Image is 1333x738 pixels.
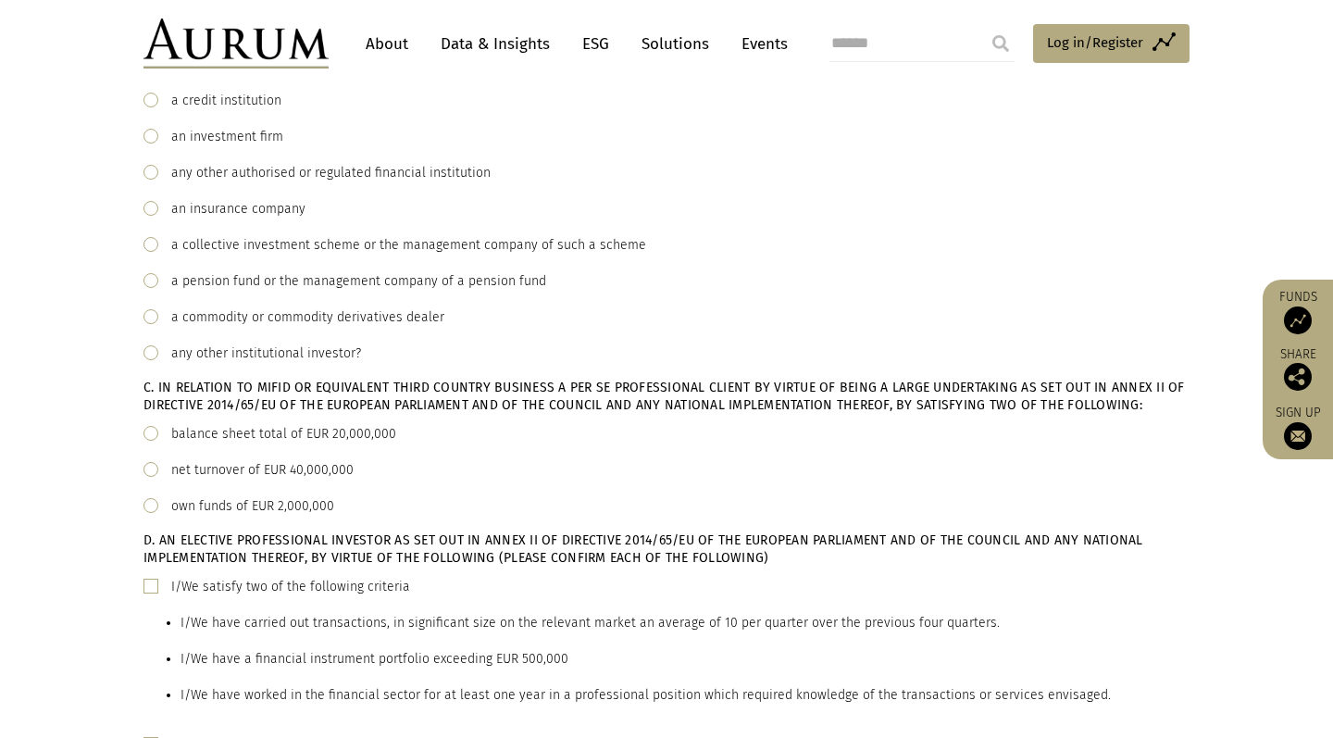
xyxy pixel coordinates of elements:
[181,612,1111,634] li: I/We have carried out transactions, in significant size on the relevant market an average of 10 p...
[1272,348,1324,391] div: Share
[356,27,417,61] a: About
[181,684,1111,707] li: I/We have worked in the financial sector for at least one year in a professional position which r...
[632,27,718,61] a: Solutions
[732,27,788,61] a: Events
[1272,289,1324,334] a: Funds
[1272,405,1324,450] a: Sign up
[573,27,618,61] a: ESG
[171,162,491,184] div: any other authorised or regulated financial institution
[171,270,546,293] div: a pension fund or the management company of a pension fund
[171,234,646,256] div: a collective investment scheme or the management company of such a scheme
[171,126,283,148] div: an investment firm
[143,19,329,69] img: Aurum
[1033,24,1190,63] a: Log in/Register
[171,90,281,112] div: a credit institution
[171,306,444,329] div: a commodity or commodity derivatives dealer
[171,343,361,365] div: any other institutional investor?
[143,532,1190,567] h5: D. An Elective Professional Investor as set out in Annex II of Directive 2014/65/EU of the Europe...
[431,27,559,61] a: Data & Insights
[171,198,305,220] div: an insurance company
[1284,363,1312,391] img: Share this post
[171,576,1111,707] div: I/We satisfy two of the following criteria
[1284,422,1312,450] img: Sign up to our newsletter
[171,459,354,482] div: net turnover of EUR 40,000,000
[181,648,1111,670] li: I/We have a financial instrument portfolio exceeding EUR 500,000
[143,379,1190,414] h5: C. In relation to MiFID or equivalent third country business a Per Se Professional Client by virt...
[1047,31,1143,54] span: Log in/Register
[171,495,334,518] div: own funds of EUR 2,000,000
[171,423,396,445] div: balance sheet total of EUR 20,000,000
[982,25,1019,62] input: Submit
[1284,306,1312,334] img: Access Funds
